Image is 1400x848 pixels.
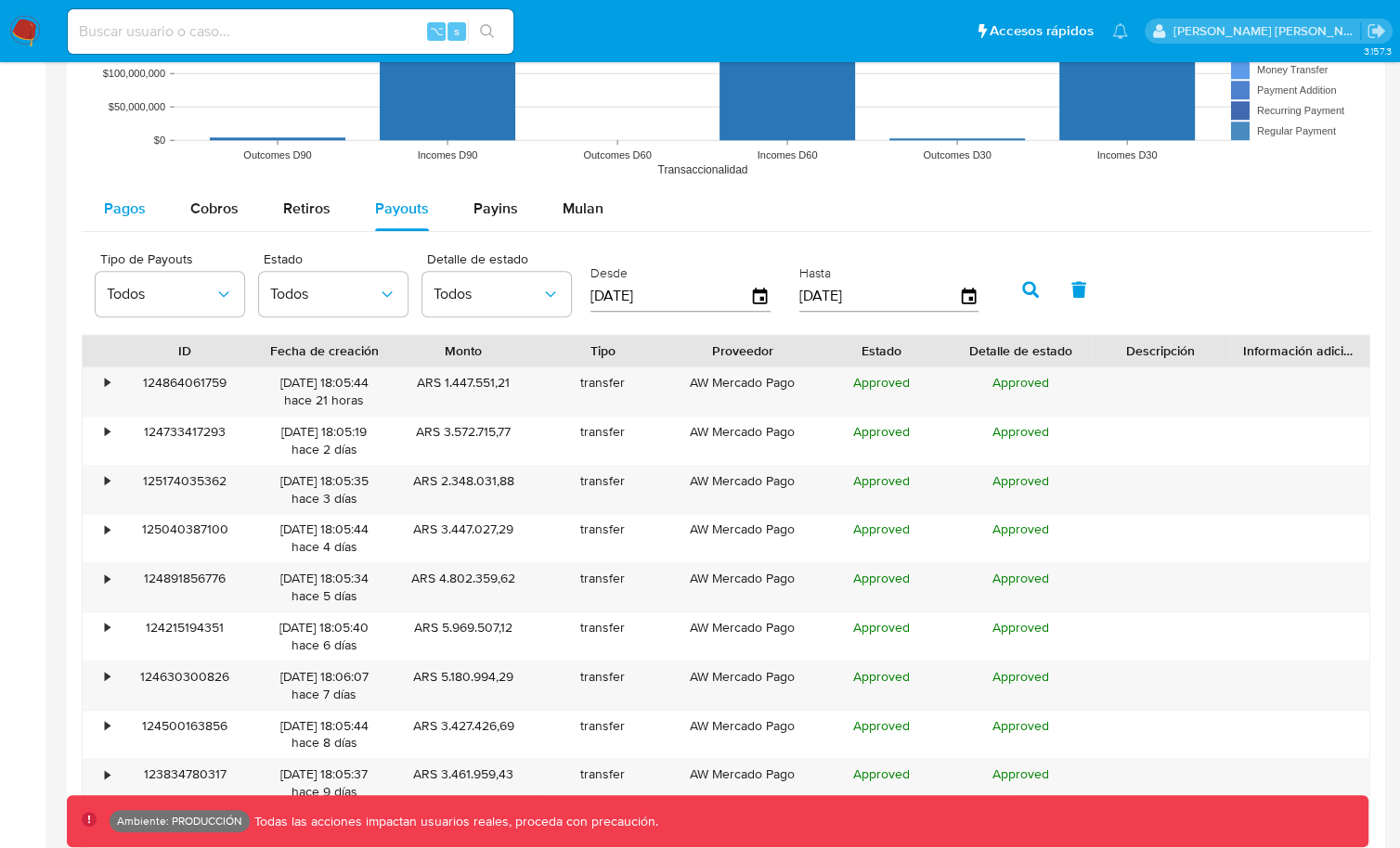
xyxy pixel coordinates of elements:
button: search-icon [468,19,506,45]
a: Salir [1367,21,1386,41]
span: 3.157.3 [1363,44,1391,58]
p: mauro.ibarra@mercadolibre.com [1173,22,1361,40]
p: Ambiente: PRODUCCIÓN [117,817,242,825]
span: Accesos rápidos [990,21,1094,41]
a: Notificaciones [1112,23,1128,39]
span: ⌥ [429,22,443,40]
p: Todas las acciones impactan usuarios reales, proceda con precaución. [250,813,658,830]
input: Buscar usuario o caso... [68,19,513,44]
span: s [454,22,460,40]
